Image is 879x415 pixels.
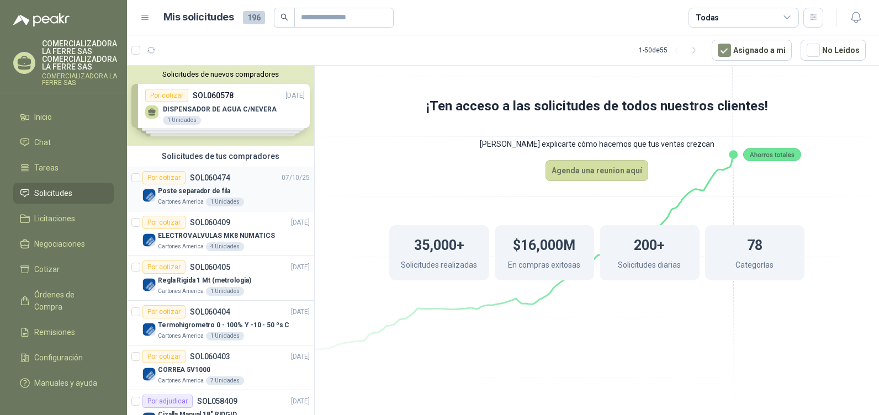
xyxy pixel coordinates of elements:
[696,12,719,24] div: Todas
[747,232,762,256] h1: 78
[206,198,244,206] div: 1 Unidades
[801,40,866,61] button: No Leídos
[34,352,83,364] span: Configuración
[42,73,117,86] p: COMERCIALIZADORA LA FERRE SAS
[508,259,580,274] p: En compras exitosas
[142,395,193,408] div: Por adjudicar
[158,231,275,241] p: ELECTROVALVULAS MK8 NUMATICS
[142,233,156,247] img: Company Logo
[206,287,244,296] div: 1 Unidades
[13,13,70,26] img: Logo peakr
[34,326,75,338] span: Remisiones
[127,66,314,146] div: Solicitudes de nuevos compradoresPor cotizarSOL060578[DATE] DISPENSADOR DE AGUA C/NEVERA1 Unidade...
[34,377,97,389] span: Manuales y ayuda
[206,376,244,385] div: 7 Unidades
[414,232,464,256] h1: 35,000+
[190,353,230,360] p: SOL060403
[13,373,114,393] a: Manuales y ayuda
[142,350,186,363] div: Por cotizar
[13,233,114,254] a: Negociaciones
[634,232,665,256] h1: 200+
[158,376,204,385] p: Cartones America
[158,275,251,286] p: Regla Rigida 1 Mt (metrologia)
[13,259,114,280] a: Cotizar
[142,216,186,229] div: Por cotizar
[158,242,204,251] p: Cartones America
[158,320,289,331] p: Termohigrometro 0 - 100% Y -10 - 50 ºs C
[735,259,774,274] p: Categorías
[513,232,575,256] h1: $16,000M
[190,174,230,182] p: SOL060474
[158,287,204,296] p: Cartones America
[197,397,237,405] p: SOL058409
[127,146,314,167] div: Solicitudes de tus compradores
[142,368,156,381] img: Company Logo
[142,278,156,291] img: Company Logo
[291,217,310,228] p: [DATE]
[127,167,314,211] a: Por cotizarSOL06047407/10/25 Company LogoPoste separador de filaCartones America1 Unidades
[127,256,314,301] a: Por cotizarSOL060405[DATE] Company LogoRegla Rigida 1 Mt (metrologia)Cartones America1 Unidades
[34,263,60,275] span: Cotizar
[190,219,230,226] p: SOL060409
[291,396,310,407] p: [DATE]
[13,132,114,153] a: Chat
[401,259,477,274] p: Solicitudes realizadas
[190,263,230,271] p: SOL060405
[206,242,244,251] div: 4 Unidades
[639,41,703,59] div: 1 - 50 de 55
[127,345,314,390] a: Por cotizarSOL060403[DATE] Company LogoCORREA 5V1000Cartones America7 Unidades
[158,198,204,206] p: Cartones America
[127,301,314,345] a: Por cotizarSOL060404[DATE] Company LogoTermohigrometro 0 - 100% Y -10 - 50 ºs CCartones America1 ...
[618,259,681,274] p: Solicitudes diarias
[13,183,114,204] a: Solicitudes
[291,307,310,317] p: [DATE]
[243,11,265,24] span: 196
[158,186,230,196] p: Poste separador de fila
[13,322,114,343] a: Remisiones
[546,160,648,181] button: Agenda una reunion aquí
[142,260,186,274] div: Por cotizar
[291,352,310,362] p: [DATE]
[13,284,114,317] a: Órdenes de Compra
[127,211,314,256] a: Por cotizarSOL060409[DATE] Company LogoELECTROVALVULAS MK8 NUMATICSCartones America4 Unidades
[158,365,210,375] p: CORREA 5V1000
[206,332,244,340] div: 1 Unidades
[13,157,114,178] a: Tareas
[42,40,117,71] p: COMERCIALIZADORA LA FERRE SAS COMERCIALIZADORA LA FERRE SAS
[190,308,230,316] p: SOL060404
[13,347,114,368] a: Configuración
[34,212,75,225] span: Licitaciones
[158,332,204,340] p: Cartones America
[142,189,156,202] img: Company Logo
[131,70,310,78] button: Solicitudes de nuevos compradores
[13,208,114,229] a: Licitaciones
[142,323,156,336] img: Company Logo
[142,171,186,184] div: Por cotizar
[163,9,234,25] h1: Mis solicitudes
[13,107,114,127] a: Inicio
[34,289,103,313] span: Órdenes de Compra
[280,13,288,21] span: search
[34,187,72,199] span: Solicitudes
[34,238,85,250] span: Negociaciones
[34,136,51,148] span: Chat
[712,40,792,61] button: Asignado a mi
[34,162,59,174] span: Tareas
[142,305,186,318] div: Por cotizar
[34,111,52,123] span: Inicio
[282,173,310,183] p: 07/10/25
[291,262,310,273] p: [DATE]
